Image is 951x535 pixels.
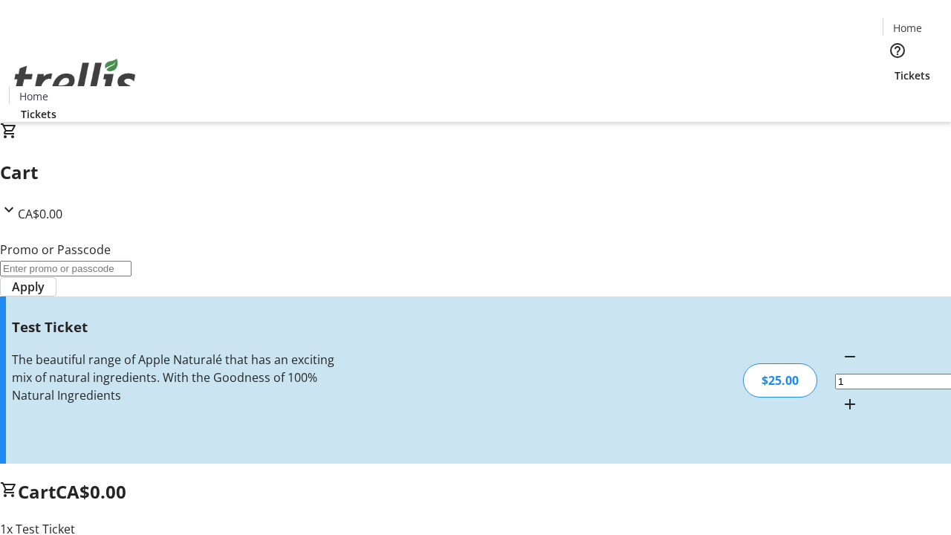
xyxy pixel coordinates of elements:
button: Decrement by one [835,342,865,372]
div: The beautiful range of Apple Naturalé that has an exciting mix of natural ingredients. With the G... [12,351,337,404]
span: Tickets [21,106,56,122]
button: Help [883,36,912,65]
span: Home [893,20,922,36]
div: $25.00 [743,363,817,398]
button: Cart [883,83,912,113]
img: Orient E2E Organization ELzzEJYDvm's Logo [9,42,141,117]
h3: Test Ticket [12,317,337,337]
span: Home [19,88,48,104]
span: Tickets [895,68,930,83]
span: CA$0.00 [56,479,126,504]
a: Home [883,20,931,36]
a: Home [10,88,57,104]
span: Apply [12,278,45,296]
span: CA$0.00 [18,206,62,222]
a: Tickets [9,106,68,122]
a: Tickets [883,68,942,83]
button: Increment by one [835,389,865,419]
